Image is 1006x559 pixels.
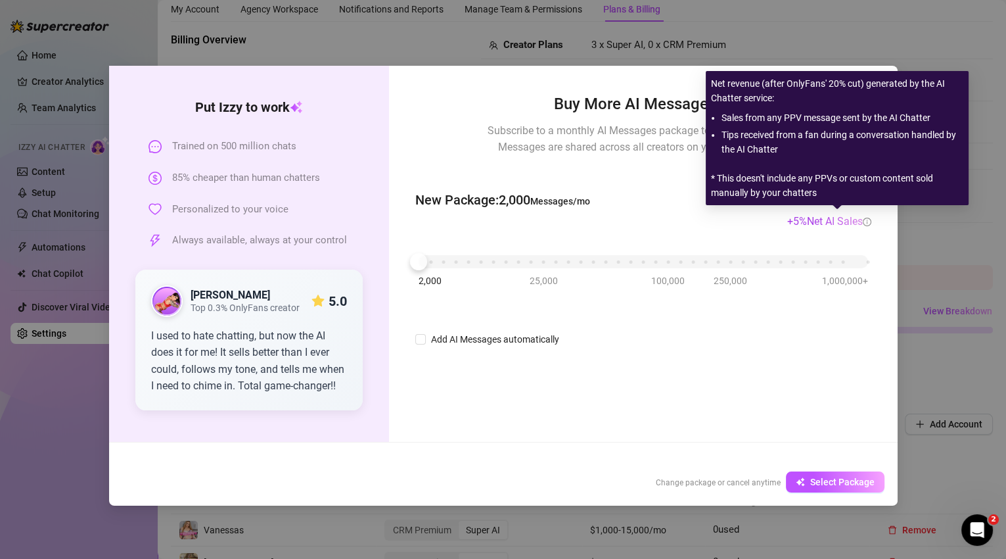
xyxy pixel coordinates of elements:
[488,122,799,155] span: Subscribe to a monthly AI Messages package to keep Izzy chatting. Messages are shared across all ...
[151,328,348,395] div: I used to hate chatting, but now the AI does it for me! It sells better than I ever could, follow...
[419,274,442,288] span: 2,000
[149,172,162,185] span: dollar
[149,234,162,247] span: thunderbolt
[787,215,871,228] span: + 5 %
[721,128,963,157] li: Tips received from a fan during a conversation handled by the AI Chatter
[191,289,270,301] strong: [PERSON_NAME]
[195,99,303,115] strong: Put Izzy to work
[311,295,325,308] span: star
[822,274,868,288] span: 1,000,000+
[807,213,871,230] div: Net AI Sales
[554,92,732,117] span: Buy More AI Messages
[786,472,884,493] button: Select Package
[172,139,296,155] span: Trained on 500 million chats
[530,196,590,207] span: Messages/mo
[415,190,590,210] span: New Package : 2,000
[149,203,162,216] span: heart
[721,110,963,125] li: Sales from any PPV message sent by the AI Chatter
[651,274,685,288] span: 100,000
[529,274,557,288] span: 25,000
[810,477,875,487] span: Select Package
[988,514,999,525] span: 2
[656,478,781,487] span: Change package or cancel anytime
[191,303,300,314] span: Top 0.3% OnlyFans creator
[172,202,288,218] span: Personalized to your voice
[172,233,347,249] span: Always available, always at your control
[149,140,162,153] span: message
[329,293,347,309] strong: 5.0
[172,170,320,186] span: 85% cheaper than human chatters
[711,171,963,200] li: * This doesn't include any PPVs or custom content sold manually by your chatters
[714,274,747,288] span: 250,000
[711,76,963,105] div: Net revenue (after OnlyFans' 20% cut) generated by the AI Chatter service:
[961,514,993,546] iframe: Intercom live chat
[431,332,559,347] div: Add AI Messages automatically
[152,287,181,316] img: public
[863,218,871,226] span: info-circle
